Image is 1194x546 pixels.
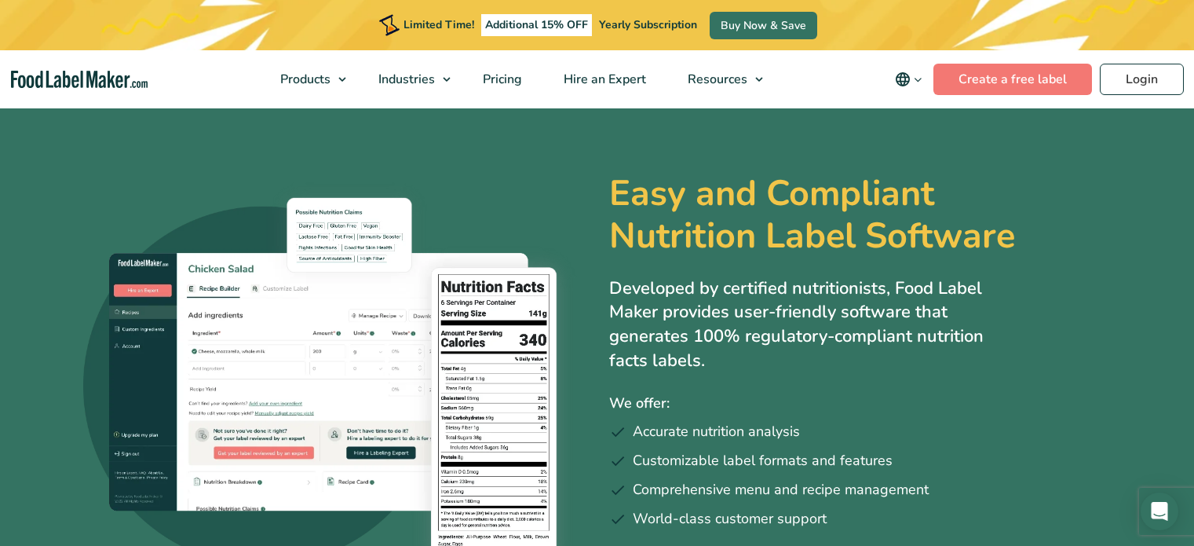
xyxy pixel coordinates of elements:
[609,277,1017,373] p: Developed by certified nutritionists, Food Label Maker provides user-friendly software that gener...
[403,17,474,32] span: Limited Time!
[599,17,697,32] span: Yearly Subscription
[358,50,458,108] a: Industries
[374,71,436,88] span: Industries
[543,50,663,108] a: Hire an Expert
[710,12,817,39] a: Buy Now & Save
[633,421,800,442] span: Accurate nutrition analysis
[462,50,539,108] a: Pricing
[609,392,1112,415] p: We offer:
[633,479,929,500] span: Comprehensive menu and recipe management
[683,71,749,88] span: Resources
[1141,493,1178,530] div: Open Intercom Messenger
[633,450,893,471] span: Customizable label formats and features
[478,71,524,88] span: Pricing
[933,64,1092,95] a: Create a free label
[1100,64,1184,95] a: Login
[667,50,771,108] a: Resources
[633,508,827,530] span: World-class customer support
[276,71,332,88] span: Products
[481,14,592,36] span: Additional 15% OFF
[609,173,1075,258] h1: Easy and Compliant Nutrition Label Software
[260,50,354,108] a: Products
[559,71,648,88] span: Hire an Expert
